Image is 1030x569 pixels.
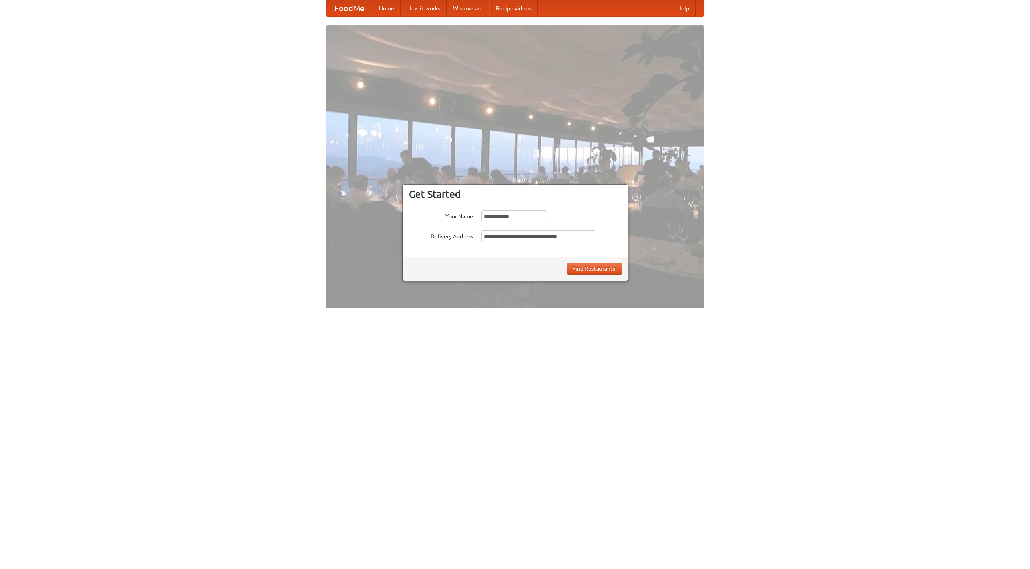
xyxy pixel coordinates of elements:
a: Home [373,0,401,16]
a: Who we are [447,0,489,16]
a: FoodMe [326,0,373,16]
a: How it works [401,0,447,16]
a: Recipe videos [489,0,538,16]
h3: Get Started [409,188,622,200]
label: Your Name [409,210,473,220]
button: Find Restaurants! [567,263,622,275]
a: Help [671,0,696,16]
label: Delivery Address [409,230,473,240]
